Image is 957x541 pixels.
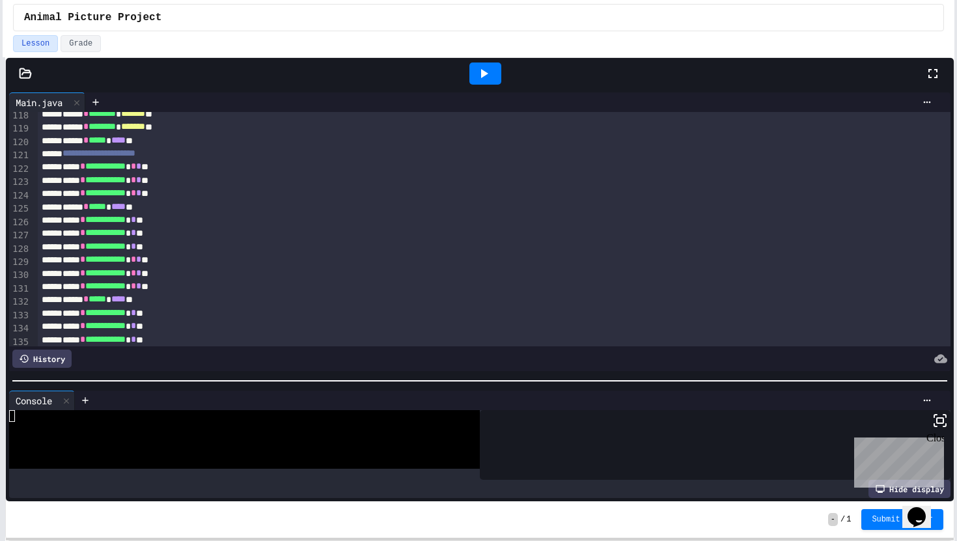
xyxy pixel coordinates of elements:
[849,432,944,488] iframe: chat widget
[24,10,161,25] span: Animal Picture Project
[9,243,31,256] div: 128
[5,5,90,83] div: Chat with us now!Close
[9,122,31,135] div: 119
[9,136,31,149] div: 120
[9,391,75,410] div: Console
[868,480,950,498] div: Hide display
[9,394,59,408] div: Console
[9,163,31,176] div: 122
[12,350,72,368] div: History
[13,35,58,52] button: Lesson
[861,509,943,530] button: Submit Answer
[9,202,31,215] div: 125
[9,109,31,122] div: 118
[828,513,838,526] span: -
[846,514,851,525] span: 1
[9,283,31,296] div: 131
[9,229,31,242] div: 127
[9,309,31,322] div: 133
[9,296,31,309] div: 132
[9,322,31,335] div: 134
[9,216,31,229] div: 126
[9,336,31,349] div: 135
[9,269,31,282] div: 130
[840,514,845,525] span: /
[9,92,85,112] div: Main.java
[902,489,944,528] iframe: chat widget
[9,96,69,109] div: Main.java
[9,189,31,202] div: 124
[61,35,101,52] button: Grade
[872,514,933,525] span: Submit Answer
[9,176,31,189] div: 123
[9,149,31,162] div: 121
[9,256,31,269] div: 129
